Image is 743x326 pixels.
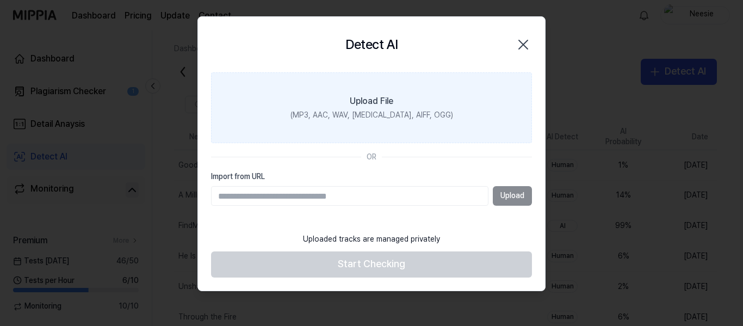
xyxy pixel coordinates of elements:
h2: Detect AI [345,34,398,55]
div: Upload File [350,95,393,108]
label: Import from URL [211,171,532,182]
div: Uploaded tracks are managed privately [296,227,447,251]
div: (MP3, AAC, WAV, [MEDICAL_DATA], AIFF, OGG) [290,110,453,121]
div: OR [367,152,376,163]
